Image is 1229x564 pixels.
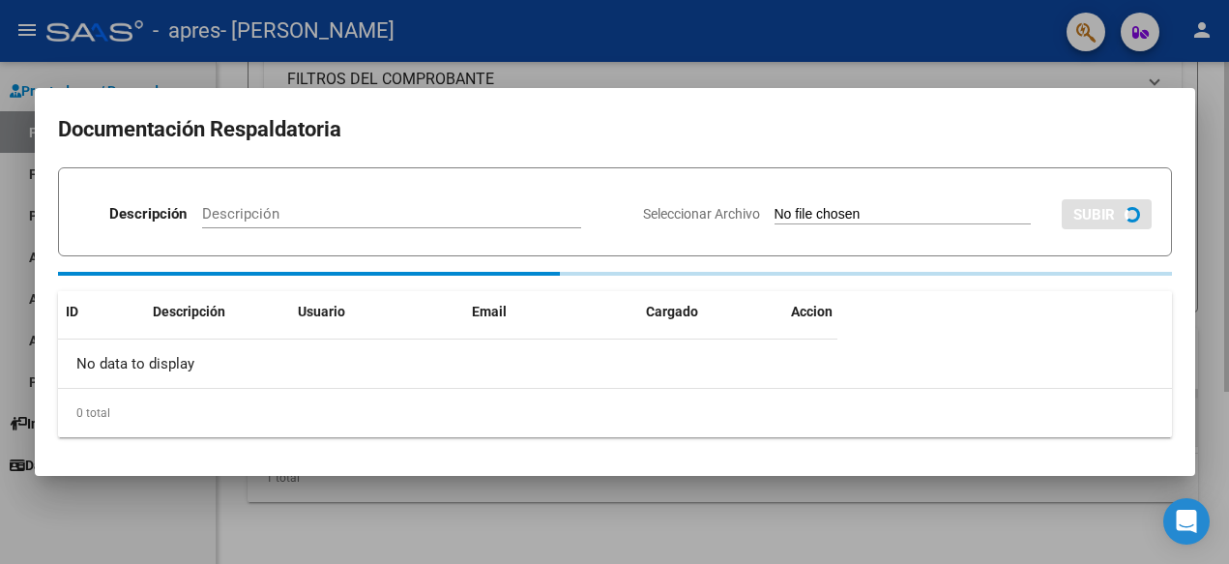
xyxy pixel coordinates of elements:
span: Email [472,304,507,319]
h2: Documentación Respaldatoria [58,111,1172,148]
span: Cargado [646,304,698,319]
span: Descripción [153,304,225,319]
p: Descripción [109,203,187,225]
datatable-header-cell: Accion [783,291,880,333]
datatable-header-cell: Usuario [290,291,464,333]
datatable-header-cell: Email [464,291,638,333]
datatable-header-cell: Cargado [638,291,783,333]
datatable-header-cell: Descripción [145,291,290,333]
span: Usuario [298,304,345,319]
button: SUBIR [1062,199,1152,229]
span: Accion [791,304,833,319]
div: No data to display [58,340,837,388]
span: ID [66,304,78,319]
span: SUBIR [1073,206,1115,223]
span: Seleccionar Archivo [643,206,760,222]
div: Open Intercom Messenger [1163,498,1210,545]
div: 0 total [58,389,1172,437]
datatable-header-cell: ID [58,291,145,333]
